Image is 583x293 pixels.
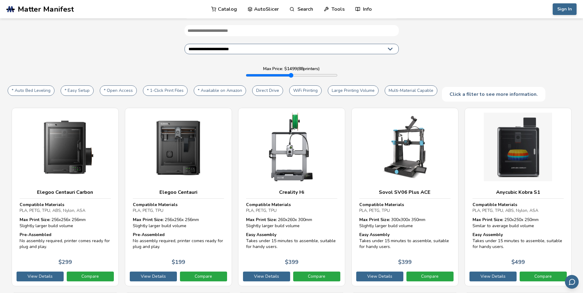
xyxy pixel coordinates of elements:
button: Send feedback via email [565,275,579,289]
strong: Compatible Materials [20,202,64,208]
a: Sovol SV06 Plus ACECompatible MaterialsPLA, PETG, TPUMax Print Size: 300x300x 350mmSlightly large... [351,108,458,286]
a: Anycubic Kobra S1Compatible MaterialsPLA, PETG, TPU, ABS, Nylon, ASAMax Print Size: 250x250x 250m... [465,108,572,286]
div: 256 x 256 x 256 mm Slightly larger build volume [20,217,111,229]
button: * Easy Setup [61,85,94,96]
div: No assembly required, printer comes ready for plug and play. [20,232,111,250]
strong: Compatible Materials [133,202,178,208]
a: Creality HiCompatible MaterialsPLA, PETG, TPUMax Print Size: 260x260x 300mmSlightly larger build ... [238,108,345,286]
h3: Anycubic Kobra S1 [473,189,564,195]
button: WiFi Printing [289,85,322,96]
button: Sign In [553,3,577,15]
a: View Details [17,272,64,281]
button: * Open Access [100,85,137,96]
span: PLA, PETG, TPU, ABS, Nylon, ASA [20,208,85,213]
p: $ 299 [58,259,72,265]
button: Direct Drive [252,85,283,96]
span: PLA, PETG, TPU, ABS, Nylon, ASA [473,208,538,213]
button: * 1-Click Print Files [143,85,188,96]
strong: Compatible Materials [473,202,517,208]
span: PLA, PETG, TPU [359,208,390,213]
a: View Details [130,272,177,281]
strong: Compatible Materials [359,202,404,208]
div: Takes under 15 minutes to assemble, suitable for handy users. [473,232,564,250]
div: 256 x 256 x 256 mm Slightly larger build volume [133,217,224,229]
a: Elegoo CentauriCompatible MaterialsPLA, PETG, TPUMax Print Size: 256x256x 256mmSlightly larger bu... [125,108,232,286]
div: Takes under 15 minutes to assemble, suitable for handy users. [246,232,337,250]
a: View Details [243,272,290,281]
button: Multi-Material Capable [385,85,437,96]
a: View Details [356,272,403,281]
button: Large Printing Volume [328,85,379,96]
div: Takes under 15 minutes to assemble, suitable for handy users. [359,232,450,250]
p: $ 399 [398,259,412,265]
div: Click a filter to see more information. [442,87,545,102]
strong: Max Print Size: [473,217,503,223]
strong: Easy Assembly [246,232,276,238]
span: PLA, PETG, TPU [246,208,277,213]
button: * Available on Amazon [194,85,246,96]
strong: Pre-Assembled [20,232,51,238]
div: No assembly required, printer comes ready for plug and play. [133,232,224,250]
span: PLA, PETG, TPU [133,208,163,213]
a: Compare [180,272,227,281]
strong: Max Print Size: [359,217,390,223]
span: Matter Manifest [18,5,74,13]
strong: Pre-Assembled [133,232,165,238]
p: $ 399 [285,259,298,265]
strong: Max Print Size: [133,217,163,223]
a: Compare [520,272,567,281]
div: 260 x 260 x 300 mm Slightly larger build volume [246,217,337,229]
strong: Easy Assembly [473,232,503,238]
label: Max Price: $ 1499 ( 88 printers) [263,66,320,71]
strong: Easy Assembly [359,232,390,238]
a: Compare [406,272,454,281]
strong: Max Print Size: [20,217,50,223]
h3: Creality Hi [246,189,337,195]
a: View Details [469,272,517,281]
p: $ 199 [172,259,185,265]
h3: Elegoo Centauri Carbon [20,189,111,195]
strong: Compatible Materials [246,202,291,208]
h3: Elegoo Centauri [133,189,224,195]
a: Compare [293,272,340,281]
div: 300 x 300 x 350 mm Slightly larger build volume [359,217,450,229]
p: $ 499 [511,259,525,265]
a: Elegoo Centauri CarbonCompatible MaterialsPLA, PETG, TPU, ABS, Nylon, ASAMax Print Size: 256x256x... [12,108,119,286]
button: * Auto Bed Leveling [8,85,54,96]
h3: Sovol SV06 Plus ACE [359,189,450,195]
a: Compare [67,272,114,281]
strong: Max Print Size: [246,217,277,223]
div: 250 x 250 x 250 mm Similar to average build volume [473,217,564,229]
